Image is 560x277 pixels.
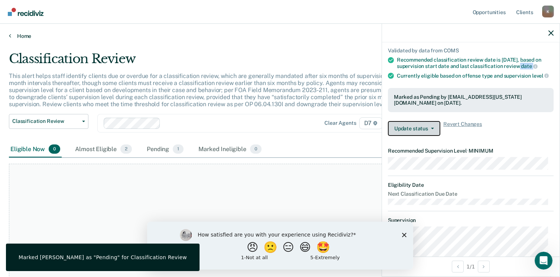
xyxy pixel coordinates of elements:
dt: Eligibility Date [388,182,554,188]
div: 1 / 1 [382,257,560,276]
span: Revert Changes [443,121,482,136]
a: Home [9,33,551,39]
button: Update status [388,121,440,136]
dt: Next Classification Due Date [388,191,554,197]
span: date [521,63,537,69]
div: K [542,6,554,17]
span: 0 [250,144,262,154]
span: level [532,73,549,79]
div: Recommended classification review date is [DATE], based on supervision start date and last classi... [397,57,554,69]
div: Classification Review [9,51,429,72]
div: Marked Ineligible [197,141,263,158]
div: Almost Eligible [74,141,133,158]
span: 2 [120,144,132,154]
span: • [467,148,469,154]
dt: Supervision [388,217,554,224]
span: 1 [173,144,184,154]
div: Validated by data from COMS [388,48,554,54]
p: This alert helps staff identify clients due or overdue for a classification review, which are gen... [9,72,424,108]
div: Pending [145,141,185,158]
div: Marked [PERSON_NAME] as "Pending" for Classification Review [19,254,187,261]
span: D7 [359,117,383,129]
div: Currently eligible based on offense type and supervision [397,72,554,79]
span: 0 [49,144,60,154]
div: Clear agents [324,120,356,126]
iframe: Intercom live chat [535,252,553,270]
div: At this time, there are no clients who are Eligible Now. Please navigate to one of the other tabs. [145,238,415,254]
span: Classification Review [12,118,79,124]
div: Marked as Pending by [EMAIL_ADDRESS][US_STATE][DOMAIN_NAME] on [DATE]. [394,94,548,107]
button: Next Opportunity [478,261,490,273]
dt: Recommended Supervision Level MINIMUM [388,148,554,154]
div: Eligible Now [9,141,62,158]
button: Previous Opportunity [452,261,464,273]
button: Profile dropdown button [542,6,554,17]
iframe: Survey by Kim from Recidiviz [147,222,413,270]
img: Recidiviz [8,8,43,16]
